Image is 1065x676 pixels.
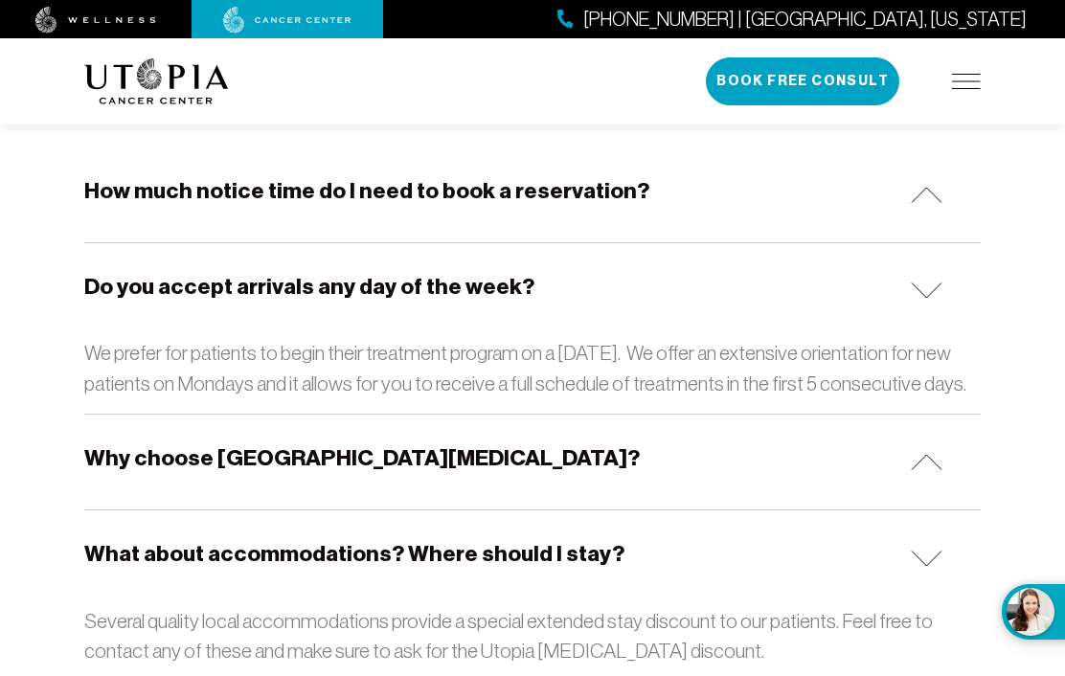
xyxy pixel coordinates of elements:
[911,282,942,299] img: icon
[84,272,534,302] h5: Do you accept arrivals any day of the week?
[84,539,624,569] h5: What about accommodations? Where should I stay?
[911,551,942,567] img: icon
[911,454,942,470] img: icon
[84,338,981,398] p: We prefer for patients to begin their treatment program on a [DATE]. We offer an extensive orient...
[35,7,156,34] img: wellness
[706,57,899,105] button: Book Free Consult
[223,7,351,34] img: cancer center
[84,606,981,666] p: Several quality local accommodations provide a special extended stay discount to our patients. Fe...
[911,187,942,203] img: icon
[557,6,1027,34] a: [PHONE_NUMBER] | [GEOGRAPHIC_DATA], [US_STATE]
[84,176,649,206] h5: How much notice time do I need to book a reservation?
[583,6,1027,34] span: [PHONE_NUMBER] | [GEOGRAPHIC_DATA], [US_STATE]
[84,443,640,473] h5: Why choose [GEOGRAPHIC_DATA][MEDICAL_DATA]?
[84,58,229,104] img: logo
[952,74,981,89] img: icon-hamburger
